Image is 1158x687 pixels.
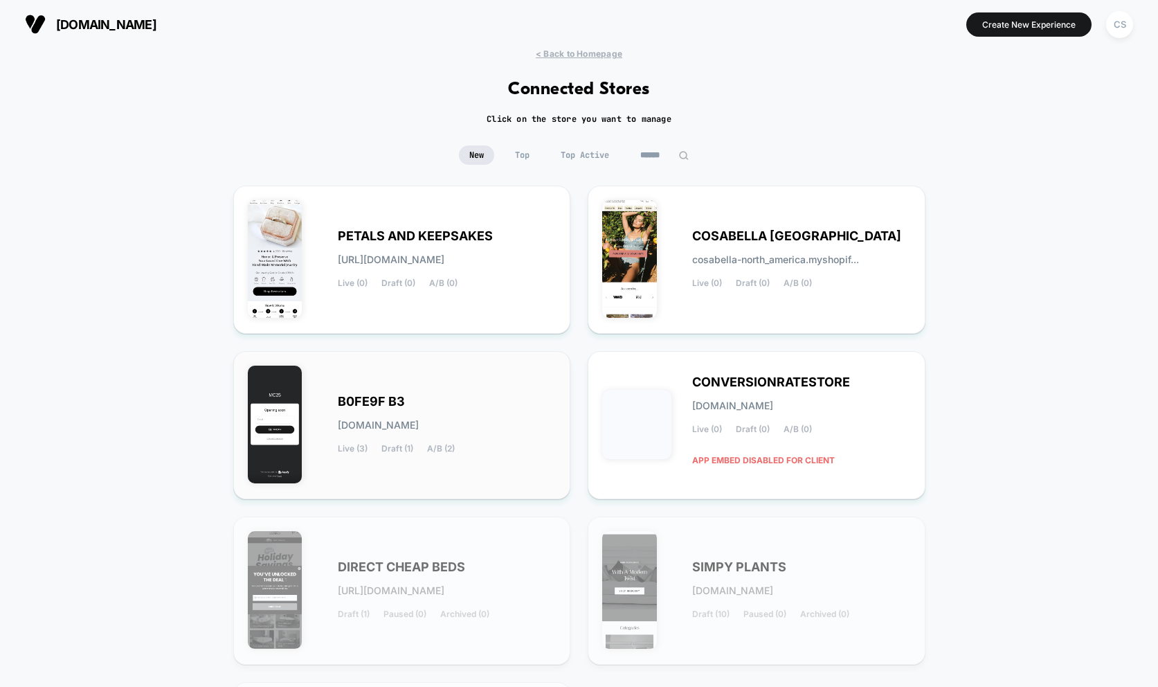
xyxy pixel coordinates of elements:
span: Live (3) [338,444,368,454]
div: CS [1106,11,1133,38]
span: [DOMAIN_NAME] [56,17,156,32]
span: Draft (0) [381,278,415,288]
img: SIMPY_PLANTS [602,531,657,649]
img: DIRECT_CHEAP_BEDS [248,531,302,649]
img: PETALS_AND_KEEPSAKES [248,200,302,318]
span: [URL][DOMAIN_NAME] [338,586,444,596]
img: CONVERSIONRATESTORE [602,390,671,459]
span: A/B (0) [784,278,812,288]
span: DIRECT CHEAP BEDS [338,562,465,572]
button: [DOMAIN_NAME] [21,13,161,35]
span: Draft (0) [736,278,770,288]
span: A/B (2) [427,444,455,454]
button: CS [1102,10,1137,39]
img: B0FE9F_B3 [248,366,302,483]
span: [DOMAIN_NAME] [692,401,773,411]
h2: Click on the store you want to manage [487,114,671,125]
span: Archived (0) [440,609,489,619]
span: [URL][DOMAIN_NAME] [338,255,444,265]
span: New [459,145,494,165]
span: APP EMBED DISABLED FOR CLIENT [692,448,835,472]
span: [DOMAIN_NAME] [692,586,773,596]
span: Paused (0) [383,609,426,619]
span: Draft (1) [381,444,413,454]
button: Create New Experience [966,12,1092,37]
span: Live (0) [692,278,722,288]
span: < Back to Homepage [536,48,622,59]
span: Live (0) [692,425,722,434]
span: CONVERSIONRATESTORE [692,377,850,387]
h1: Connected Stores [508,80,650,100]
span: Draft (1) [338,609,370,619]
span: Archived (0) [800,609,849,619]
span: SIMPY PLANTS [692,562,786,572]
span: cosabella-north_america.myshopif... [692,255,859,265]
img: edit [678,150,689,161]
span: COSABELLA [GEOGRAPHIC_DATA] [692,231,901,241]
span: Paused (0) [743,609,786,619]
span: [DOMAIN_NAME] [338,420,419,430]
span: A/B (0) [784,425,812,434]
img: COSABELLA_NORTH_AMERICA [602,200,657,318]
span: Draft (0) [736,425,770,434]
img: Visually logo [25,14,46,35]
span: Live (0) [338,278,368,288]
span: Draft (10) [692,609,730,619]
span: B0FE9F B3 [338,397,405,407]
span: Top [505,145,540,165]
span: A/B (0) [429,278,458,288]
span: Top Active [550,145,619,165]
span: PETALS AND KEEPSAKES [338,231,493,241]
